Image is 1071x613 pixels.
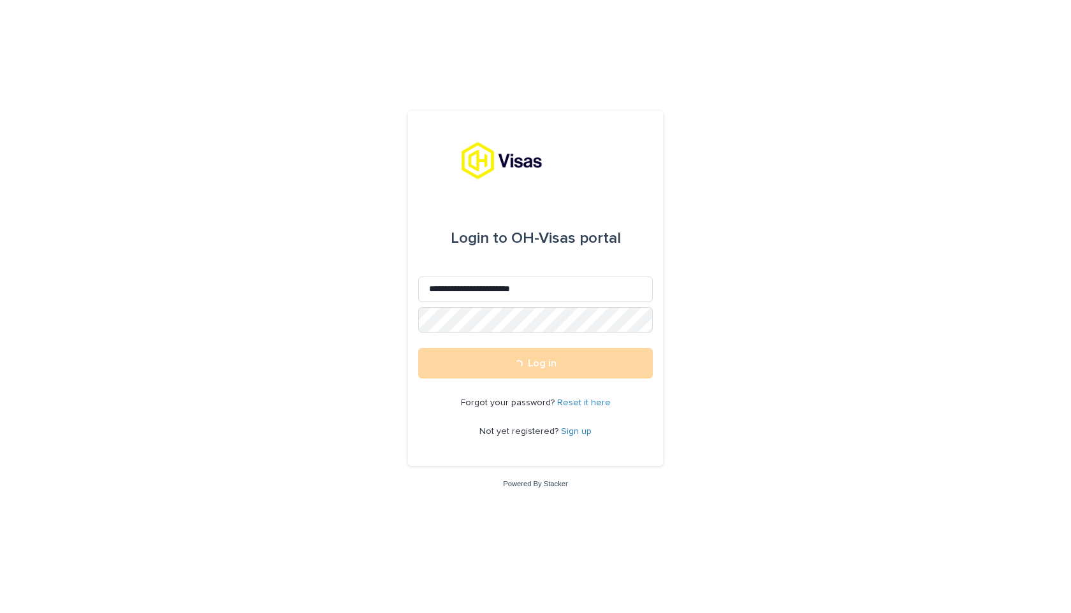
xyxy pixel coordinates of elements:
[461,141,610,180] img: tx8HrbJQv2PFQx4TXEq5
[461,398,557,407] span: Forgot your password?
[451,220,621,256] div: OH-Visas portal
[418,348,653,379] button: Log in
[479,427,561,436] span: Not yet registered?
[561,427,592,436] a: Sign up
[451,231,507,246] span: Login to
[557,398,611,407] a: Reset it here
[503,480,567,487] a: Powered By Stacker
[528,358,557,368] span: Log in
